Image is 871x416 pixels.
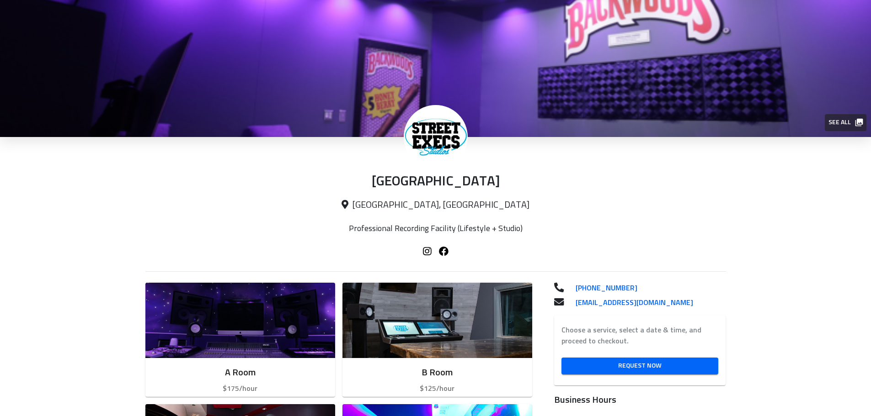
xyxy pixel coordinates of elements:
[350,383,525,394] p: $125/hour
[342,283,532,358] img: Room image
[145,283,335,397] button: A Room$175/hour
[561,358,718,374] a: Request Now
[554,393,726,407] h6: Business Hours
[145,283,335,358] img: Room image
[568,283,726,294] a: [PHONE_NUMBER]
[290,224,581,234] p: Professional Recording Facility (Lifestyle + Studio)
[825,114,866,131] button: See all
[145,200,726,211] p: [GEOGRAPHIC_DATA], [GEOGRAPHIC_DATA]
[828,117,862,128] span: See all
[404,105,468,169] img: Street Exec Studios
[153,365,328,380] h6: A Room
[153,383,328,394] p: $175/hour
[350,365,525,380] h6: B Room
[568,297,726,308] a: [EMAIL_ADDRESS][DOMAIN_NAME]
[561,325,718,347] label: Choose a service, select a date & time, and proceed to checkout.
[569,360,711,372] span: Request Now
[342,283,532,397] button: B Room$125/hour
[145,174,726,190] p: [GEOGRAPHIC_DATA]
